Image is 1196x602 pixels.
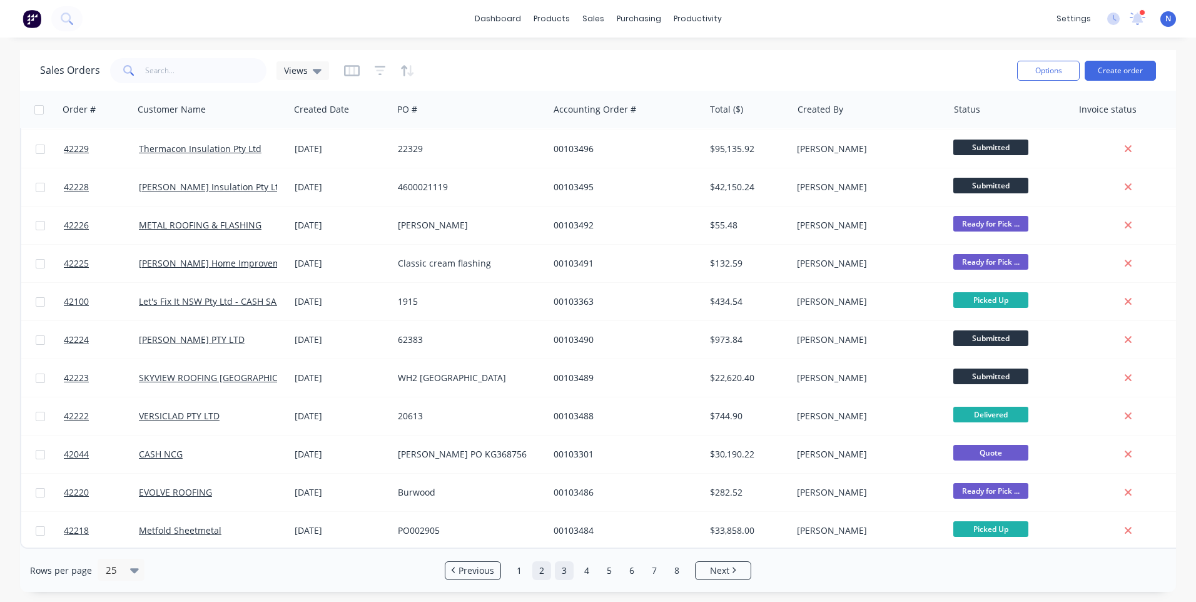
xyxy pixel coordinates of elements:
[1165,13,1171,24] span: N
[64,207,139,244] a: 42226
[139,410,220,422] a: VERSICLAD PTY LTD
[554,181,692,193] div: 00103495
[139,486,212,498] a: EVOLVE ROOFING
[40,64,100,76] h1: Sales Orders
[797,448,936,461] div: [PERSON_NAME]
[798,103,843,116] div: Created By
[953,521,1028,537] span: Picked Up
[295,486,388,499] div: [DATE]
[139,257,330,269] a: [PERSON_NAME] Home Improvements Pty Ltd
[797,486,936,499] div: [PERSON_NAME]
[398,295,537,308] div: 1915
[64,359,139,397] a: 42223
[64,245,139,282] a: 42225
[954,103,980,116] div: Status
[554,334,692,346] div: 00103490
[284,64,308,77] span: Views
[953,330,1028,346] span: Submitted
[953,445,1028,461] span: Quote
[797,524,936,537] div: [PERSON_NAME]
[139,334,245,345] a: [PERSON_NAME] PTY LTD
[64,181,89,193] span: 42228
[459,564,494,577] span: Previous
[1079,103,1137,116] div: Invoice status
[64,257,89,270] span: 42225
[696,564,751,577] a: Next page
[139,295,286,307] a: Let's Fix It NSW Pty Ltd - CASH SALE
[295,219,388,232] div: [DATE]
[953,292,1028,308] span: Picked Up
[469,9,527,28] a: dashboard
[710,181,783,193] div: $42,150.24
[398,372,537,384] div: WH2 [GEOGRAPHIC_DATA]
[554,372,692,384] div: 00103489
[554,103,636,116] div: Accounting Order #
[1017,61,1080,81] button: Options
[139,524,221,536] a: Metfold Sheetmetal
[64,143,89,155] span: 42229
[554,410,692,422] div: 00103488
[953,178,1028,193] span: Submitted
[710,295,783,308] div: $434.54
[710,486,783,499] div: $282.52
[139,448,183,460] a: CASH NCG
[64,295,89,308] span: 42100
[554,219,692,232] div: 00103492
[398,524,537,537] div: PO002905
[295,143,388,155] div: [DATE]
[64,321,139,359] a: 42224
[554,448,692,461] div: 00103301
[710,410,783,422] div: $744.90
[953,407,1028,422] span: Delivered
[64,130,139,168] a: 42229
[64,474,139,511] a: 42220
[64,512,139,549] a: 42218
[953,254,1028,270] span: Ready for Pick ...
[295,524,388,537] div: [DATE]
[398,486,537,499] div: Burwood
[64,397,139,435] a: 42222
[398,181,537,193] div: 4600021119
[64,283,139,320] a: 42100
[797,334,936,346] div: [PERSON_NAME]
[953,140,1028,155] span: Submitted
[398,334,537,346] div: 62383
[554,295,692,308] div: 00103363
[527,9,576,28] div: products
[295,410,388,422] div: [DATE]
[797,219,936,232] div: [PERSON_NAME]
[398,448,537,461] div: [PERSON_NAME] PO KG368756
[139,219,261,231] a: METAL ROOFING & FLASHING
[710,372,783,384] div: $22,620.40
[64,372,89,384] span: 42223
[577,561,596,580] a: Page 4
[710,334,783,346] div: $973.84
[710,524,783,537] div: $33,858.00
[445,564,500,577] a: Previous page
[797,143,936,155] div: [PERSON_NAME]
[554,257,692,270] div: 00103491
[710,103,743,116] div: Total ($)
[138,103,206,116] div: Customer Name
[64,448,89,461] span: 42044
[555,561,574,580] a: Page 3
[23,9,41,28] img: Factory
[295,334,388,346] div: [DATE]
[797,257,936,270] div: [PERSON_NAME]
[622,561,641,580] a: Page 6
[710,219,783,232] div: $55.48
[64,436,139,473] a: 42044
[64,486,89,499] span: 42220
[554,486,692,499] div: 00103486
[554,143,692,155] div: 00103496
[398,143,537,155] div: 22329
[295,448,388,461] div: [DATE]
[64,168,139,206] a: 42228
[797,372,936,384] div: [PERSON_NAME]
[710,448,783,461] div: $30,190.22
[611,9,667,28] div: purchasing
[64,334,89,346] span: 42224
[139,181,284,193] a: [PERSON_NAME] Insulation Pty Ltd
[295,181,388,193] div: [DATE]
[295,295,388,308] div: [DATE]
